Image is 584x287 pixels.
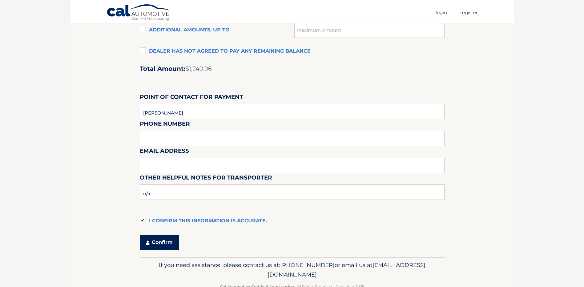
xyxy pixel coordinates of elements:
a: Register [460,7,478,18]
label: Email Address [140,146,189,158]
span: $1,249.96 [185,65,212,72]
a: Login [436,7,447,18]
a: Cal Automotive [107,4,171,22]
button: Confirm [140,235,179,250]
label: Additional amounts, up to [140,24,295,36]
label: Dealer has not agreed to pay any remaining balance [140,45,445,58]
span: [PHONE_NUMBER] [280,261,335,269]
label: I confirm this information is accurate. [140,215,445,227]
p: If you need assistance, please contact us at: or email us at [144,260,441,280]
label: Point of Contact for Payment [140,92,243,104]
h2: Total Amount: [140,65,445,73]
label: Other helpful notes for transporter [140,173,272,184]
input: Maximum Amount [294,22,444,38]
